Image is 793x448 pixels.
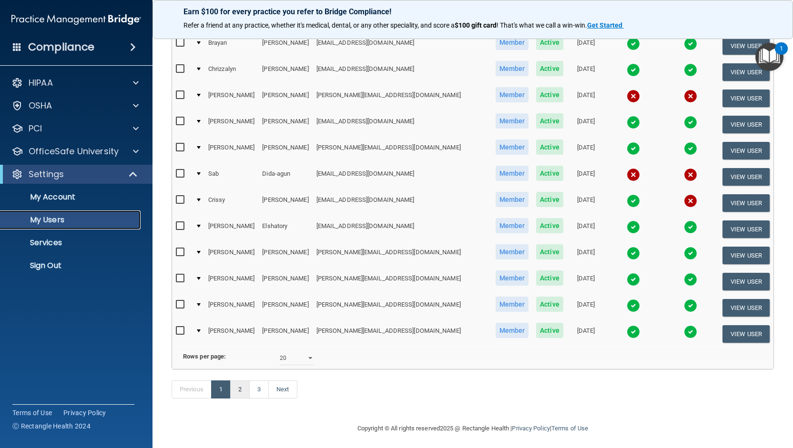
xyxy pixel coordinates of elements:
[313,295,492,321] td: [PERSON_NAME][EMAIL_ADDRESS][DOMAIN_NAME]
[684,325,697,338] img: tick.e7d51cea.svg
[536,192,563,207] span: Active
[567,138,605,164] td: [DATE]
[722,142,770,159] button: View User
[11,100,139,111] a: OSHA
[567,190,605,216] td: [DATE]
[536,139,563,155] span: Active
[722,220,770,238] button: View User
[258,33,312,59] td: [PERSON_NAME]
[313,164,492,190] td: [EMAIL_ADDRESS][DOMAIN_NAME]
[258,164,312,190] td: Dida-agun
[258,216,312,242] td: Elshatory
[204,216,258,242] td: [PERSON_NAME]
[587,21,624,29] a: Get Started
[313,242,492,269] td: [PERSON_NAME][EMAIL_ADDRESS][DOMAIN_NAME]
[722,325,770,343] button: View User
[536,323,563,338] span: Active
[567,216,605,242] td: [DATE]
[627,90,640,103] img: cross.ca9f0e7f.svg
[627,247,640,260] img: tick.e7d51cea.svg
[268,380,297,398] a: Next
[29,77,53,89] p: HIPAA
[780,49,783,61] div: 1
[684,247,697,260] img: tick.e7d51cea.svg
[11,146,139,157] a: OfficeSafe University
[722,273,770,290] button: View User
[684,168,697,181] img: cross.ca9f0e7f.svg
[536,244,563,259] span: Active
[11,10,141,29] img: PMB logo
[204,138,258,164] td: [PERSON_NAME]
[536,113,563,129] span: Active
[496,297,529,312] span: Member
[204,85,258,111] td: [PERSON_NAME]
[183,7,762,16] p: Earn $100 for every practice you refer to Bridge Compliance!
[567,111,605,138] td: [DATE]
[536,166,563,181] span: Active
[29,146,119,157] p: OfficeSafe University
[29,123,42,134] p: PCI
[496,218,529,233] span: Member
[512,425,549,432] a: Privacy Policy
[496,61,529,76] span: Member
[230,380,250,398] a: 2
[567,33,605,59] td: [DATE]
[204,242,258,269] td: [PERSON_NAME]
[536,297,563,312] span: Active
[11,123,139,134] a: PCI
[258,138,312,164] td: [PERSON_NAME]
[567,269,605,295] td: [DATE]
[29,100,52,111] p: OSHA
[496,192,529,207] span: Member
[627,325,640,338] img: tick.e7d51cea.svg
[684,194,697,208] img: cross.ca9f0e7f.svg
[204,321,258,347] td: [PERSON_NAME]
[313,111,492,138] td: [EMAIL_ADDRESS][DOMAIN_NAME]
[536,87,563,102] span: Active
[183,21,455,29] span: Refer a friend at any practice, whether it's medical, dental, or any other speciality, and score a
[755,43,783,71] button: Open Resource Center, 1 new notification
[722,90,770,107] button: View User
[496,323,529,338] span: Member
[567,164,605,190] td: [DATE]
[258,111,312,138] td: [PERSON_NAME]
[722,37,770,55] button: View User
[204,190,258,216] td: Crissy
[11,77,139,89] a: HIPAA
[496,166,529,181] span: Member
[313,59,492,85] td: [EMAIL_ADDRESS][DOMAIN_NAME]
[12,408,52,418] a: Terms of Use
[249,380,269,398] a: 3
[684,220,697,234] img: tick.e7d51cea.svg
[204,164,258,190] td: Sab
[627,168,640,181] img: cross.ca9f0e7f.svg
[204,269,258,295] td: [PERSON_NAME]
[211,380,231,398] a: 1
[496,87,529,102] span: Member
[258,190,312,216] td: [PERSON_NAME]
[258,85,312,111] td: [PERSON_NAME]
[29,169,64,180] p: Settings
[567,59,605,85] td: [DATE]
[722,168,770,186] button: View User
[496,139,529,155] span: Member
[204,59,258,85] td: Chrizzalyn
[258,242,312,269] td: [PERSON_NAME]
[684,90,697,103] img: cross.ca9f0e7f.svg
[28,40,94,54] h4: Compliance
[172,380,212,398] a: Previous
[11,169,138,180] a: Settings
[299,413,647,444] div: Copyright © All rights reserved 2025 @ Rectangle Health | |
[536,35,563,50] span: Active
[313,269,492,295] td: [PERSON_NAME][EMAIL_ADDRESS][DOMAIN_NAME]
[684,116,697,129] img: tick.e7d51cea.svg
[722,247,770,264] button: View User
[204,295,258,321] td: [PERSON_NAME]
[313,216,492,242] td: [EMAIL_ADDRESS][DOMAIN_NAME]
[722,63,770,81] button: View User
[6,192,136,202] p: My Account
[313,321,492,347] td: [PERSON_NAME][EMAIL_ADDRESS][DOMAIN_NAME]
[496,244,529,259] span: Member
[627,142,640,155] img: tick.e7d51cea.svg
[722,116,770,133] button: View User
